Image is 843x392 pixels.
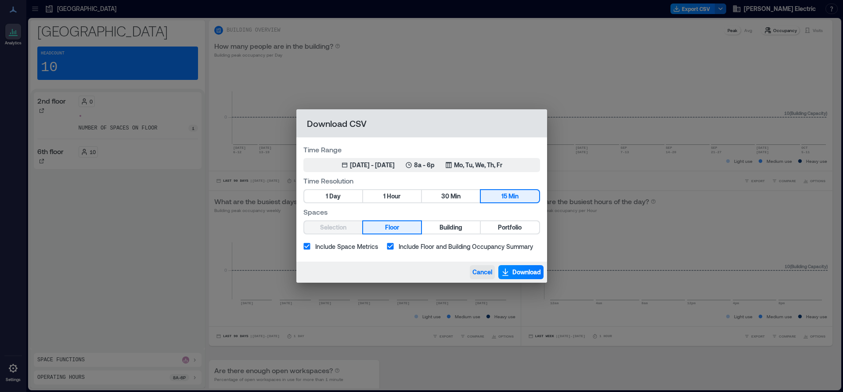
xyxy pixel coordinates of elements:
[385,222,399,233] span: Floor
[441,191,449,202] span: 30
[363,221,421,234] button: Floor
[422,190,480,202] button: 30 Min
[303,207,540,217] label: Spaces
[450,191,461,202] span: Min
[329,191,341,202] span: Day
[350,161,395,169] div: [DATE] - [DATE]
[498,222,522,233] span: Portfolio
[326,191,328,202] span: 1
[481,221,539,234] button: Portfolio
[296,109,547,137] h2: Download CSV
[498,265,544,279] button: Download
[422,221,480,234] button: Building
[303,144,540,155] label: Time Range
[470,265,495,279] button: Cancel
[414,161,435,169] p: 8a - 6p
[303,158,540,172] button: [DATE] - [DATE]8a - 6pMo, Tu, We, Th, Fr
[399,242,533,251] span: Include Floor and Building Occupancy Summary
[501,191,507,202] span: 15
[481,190,539,202] button: 15 Min
[454,161,502,169] p: Mo, Tu, We, Th, Fr
[512,268,541,277] span: Download
[440,222,462,233] span: Building
[383,191,385,202] span: 1
[363,190,421,202] button: 1 Hour
[304,190,362,202] button: 1 Day
[315,242,378,251] span: Include Space Metrics
[508,191,519,202] span: Min
[472,268,492,277] span: Cancel
[387,191,400,202] span: Hour
[303,176,540,186] label: Time Resolution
